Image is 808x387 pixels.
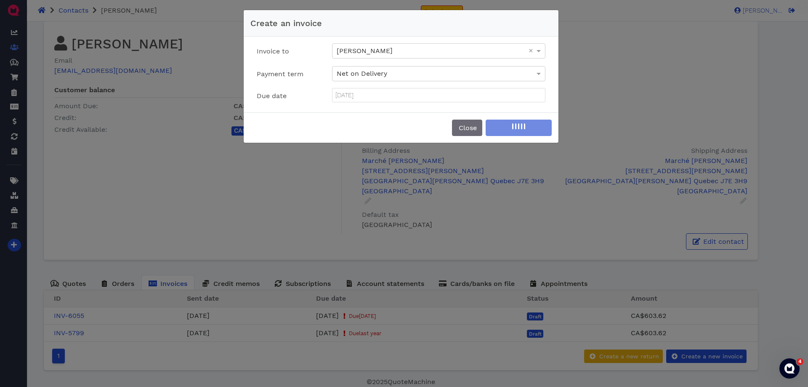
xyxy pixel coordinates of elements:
[457,124,477,132] span: Close
[250,18,322,28] span: Create an invoice
[797,358,803,365] span: 4
[779,358,800,379] iframe: Intercom live chat
[337,69,387,77] span: Net on Delivery
[337,47,393,55] span: [PERSON_NAME]
[452,120,482,136] button: Close
[529,47,533,54] span: ×
[257,92,287,100] span: Due date
[332,88,545,102] input: Date
[257,47,289,55] span: Invoice to
[257,70,303,78] span: Payment term
[527,44,534,58] span: Clear value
